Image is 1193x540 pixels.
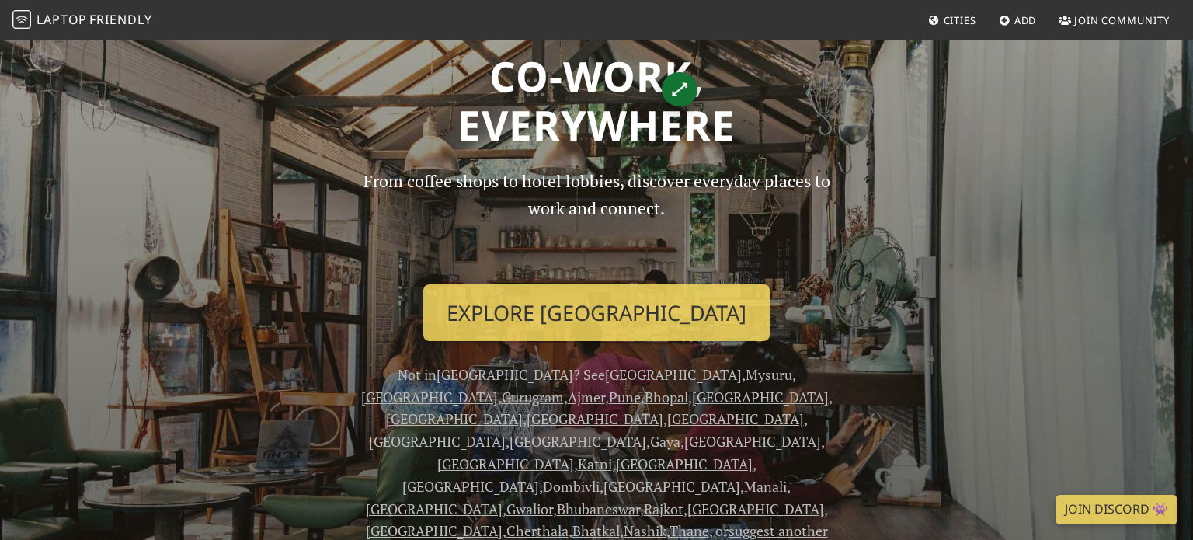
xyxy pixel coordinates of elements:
a: [GEOGRAPHIC_DATA] [616,455,753,473]
a: [GEOGRAPHIC_DATA] [366,500,503,518]
h1: Co-work, Everywhere [93,51,1100,150]
a: Gaya [650,432,680,451]
a: [GEOGRAPHIC_DATA] [366,521,503,540]
img: LaptopFriendly [12,10,31,29]
a: Bhopal [645,388,688,406]
a: Cherthala [506,521,569,540]
a: Pune [609,388,641,406]
a: [GEOGRAPHIC_DATA] [684,432,821,451]
a: Rajkot [644,500,683,518]
a: Thane [670,521,709,540]
a: Cities [922,6,983,34]
span: Add [1014,13,1037,27]
a: [GEOGRAPHIC_DATA] [386,409,523,428]
p: From coffee shops to hotel lobbies, discover everyday places to work and connect. [350,168,843,271]
a: Explore [GEOGRAPHIC_DATA] [423,284,770,342]
a: [GEOGRAPHIC_DATA] [361,388,498,406]
a: Add [993,6,1043,34]
a: [GEOGRAPHIC_DATA] [437,365,573,384]
a: Manali [744,477,787,496]
span: Laptop [37,11,87,28]
a: [GEOGRAPHIC_DATA] [603,477,740,496]
a: Dombivli [543,477,600,496]
a: Katni [578,455,612,473]
a: [GEOGRAPHIC_DATA] [369,432,506,451]
a: Bhubaneswar [557,500,640,518]
span: Cities [944,13,976,27]
a: [GEOGRAPHIC_DATA] [437,455,574,473]
a: [GEOGRAPHIC_DATA] [687,500,824,518]
a: LaptopFriendly LaptopFriendly [12,7,152,34]
a: Gwalior [506,500,553,518]
span: Friendly [89,11,151,28]
a: [GEOGRAPHIC_DATA] [402,477,539,496]
a: Mysuru [746,365,792,384]
a: Join Community [1052,6,1176,34]
span: Join Community [1074,13,1170,27]
a: [GEOGRAPHIC_DATA] [667,409,804,428]
a: [GEOGRAPHIC_DATA] [527,409,663,428]
a: [GEOGRAPHIC_DATA] [692,388,829,406]
a: [GEOGRAPHIC_DATA] [605,365,742,384]
a: Ajmer [568,388,605,406]
a: [GEOGRAPHIC_DATA] [510,432,646,451]
div: ⟷ [665,75,694,105]
a: Nashik [624,521,666,540]
a: Join Discord 👾 [1056,495,1177,524]
a: Gurugram [502,388,564,406]
a: Bhatkal [572,521,620,540]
